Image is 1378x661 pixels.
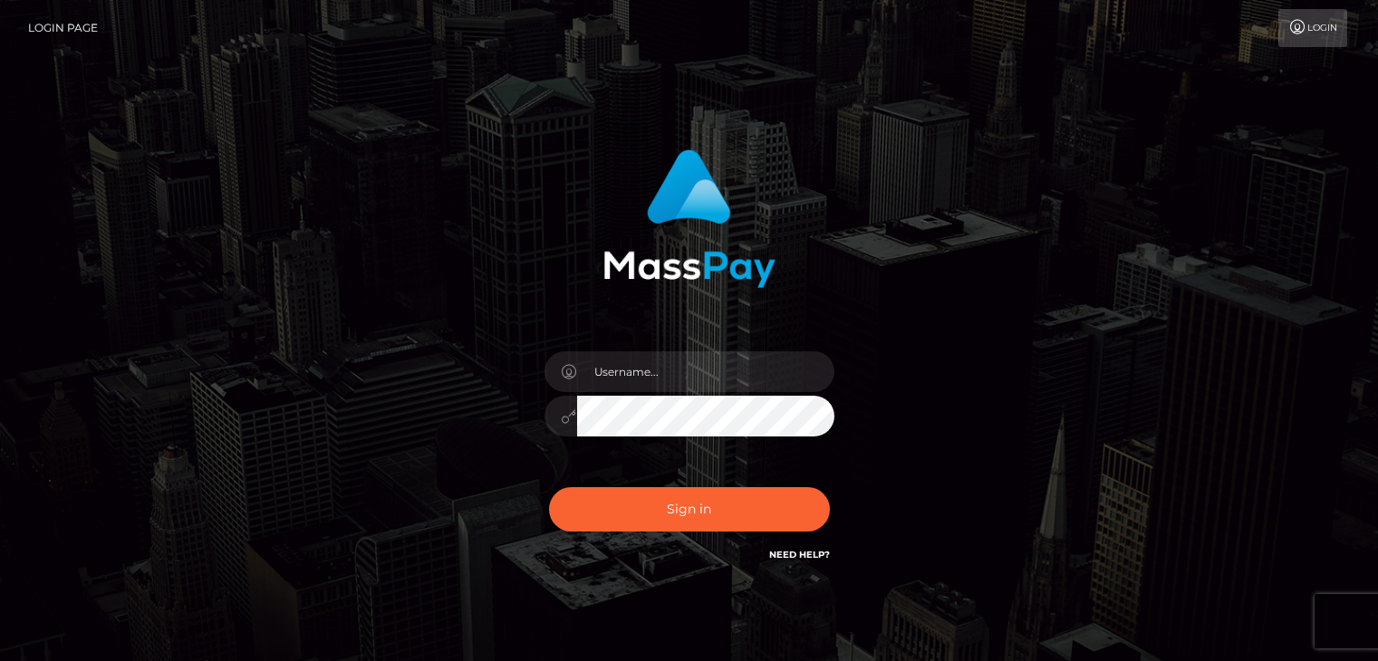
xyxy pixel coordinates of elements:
img: MassPay Login [603,149,776,288]
a: Need Help? [769,549,830,560]
input: Username... [577,351,834,392]
a: Login Page [28,9,98,47]
button: Sign in [549,487,830,532]
a: Login [1278,9,1347,47]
